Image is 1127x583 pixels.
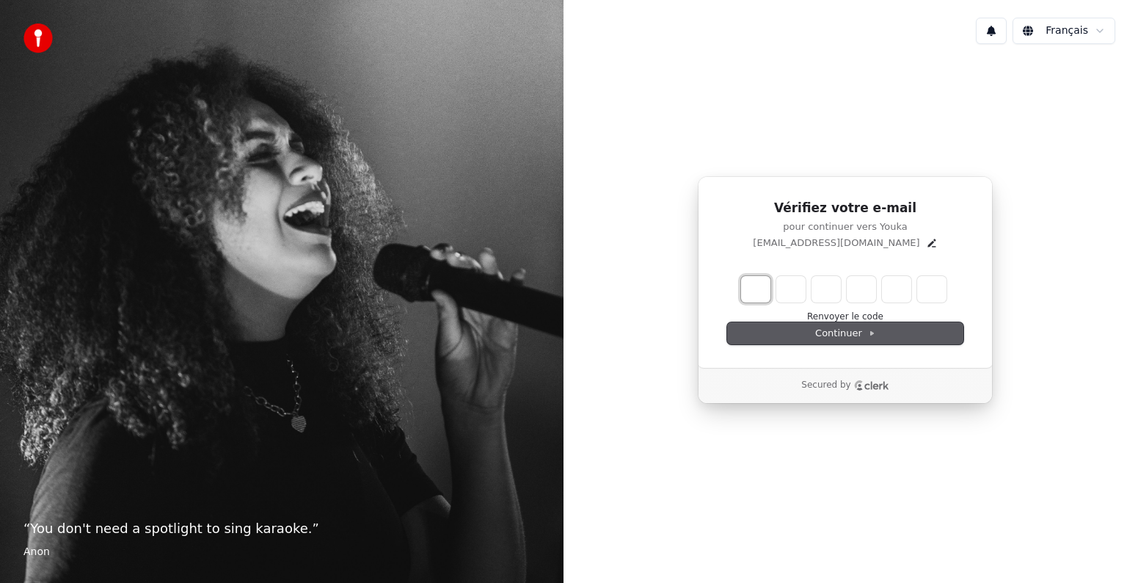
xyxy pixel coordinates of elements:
span: Continuer [815,327,875,340]
input: Digit 3 [811,276,841,303]
div: Verification code input [738,273,949,305]
p: [EMAIL_ADDRESS][DOMAIN_NAME] [753,236,919,250]
img: youka [23,23,53,53]
input: Digit 6 [917,276,947,303]
input: Digit 4 [847,276,876,303]
p: Secured by [801,380,850,391]
p: “ You don't need a spotlight to sing karaoke. ” [23,518,540,539]
button: Continuer [727,322,963,344]
footer: Anon [23,545,540,560]
a: Clerk logo [854,380,889,391]
input: Digit 5 [882,276,911,303]
input: Enter verification code. Digit 1 [741,276,770,303]
p: pour continuer vers Youka [727,220,963,233]
button: Renvoyer le code [807,311,883,323]
button: Edit [926,237,938,249]
h1: Vérifiez votre e-mail [727,200,963,217]
input: Digit 2 [776,276,806,303]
